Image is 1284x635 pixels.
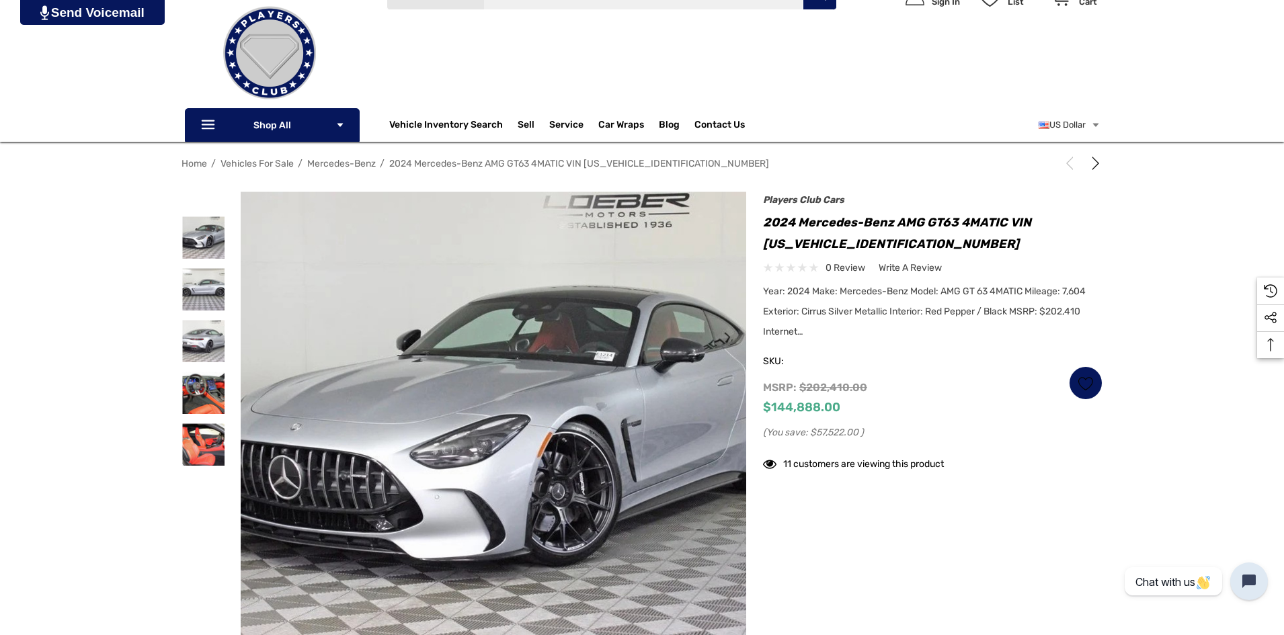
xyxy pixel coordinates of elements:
img: For Sale: 2024 Mercedes-Benz AMG GT63 4MATIC VIN W1KRJ7JB0RF000528 [182,423,225,466]
img: PjwhLS0gR2VuZXJhdG9yOiBHcmF2aXQuaW8gLS0+PHN2ZyB4bWxucz0iaHR0cDovL3d3dy53My5vcmcvMjAwMC9zdmciIHhtb... [40,5,49,20]
img: For Sale: 2024 Mercedes-Benz AMG GT63 4MATIC VIN W1KRJ7JB0RF000528 [182,320,225,362]
img: For Sale: 2024 Mercedes-Benz AMG GT63 4MATIC VIN W1KRJ7JB0RF000528 [182,268,225,310]
svg: Social Media [1264,311,1277,325]
span: Year: 2024 Make: Mercedes-Benz Model: AMG GT 63 4MATIC Mileage: 7,604 Exterior: Cirrus Silver Met... [763,286,1086,337]
nav: Breadcrumb [182,152,1102,175]
a: Vehicle Inventory Search [389,119,503,134]
a: Previous [1063,157,1082,170]
a: Write a Review [879,259,942,276]
a: Blog [659,119,680,134]
span: (You save: [763,427,808,438]
span: $144,888.00 [763,400,840,415]
svg: Wish List [1078,376,1094,391]
a: USD [1039,112,1100,138]
h1: 2024 Mercedes-Benz AMG GT63 4MATIC VIN [US_VEHICLE_IDENTIFICATION_NUMBER] [763,212,1102,255]
a: Home [182,158,207,169]
span: SKU: [763,352,830,371]
svg: Icon Line [200,118,220,133]
svg: Icon Arrow Down [335,120,345,130]
span: ) [860,427,864,438]
div: 11 customers are viewing this product [763,452,944,472]
span: Write a Review [879,262,942,274]
svg: Recently Viewed [1264,284,1277,298]
a: Contact Us [694,119,745,134]
a: 2024 Mercedes-Benz AMG GT63 4MATIC VIN [US_VEHICLE_IDENTIFICATION_NUMBER] [389,158,769,169]
span: Sell [518,119,534,134]
a: Next [1084,157,1102,170]
svg: Top [1257,338,1284,351]
span: 0 review [826,259,865,276]
a: Car Wraps [598,112,659,138]
img: For Sale: 2024 Mercedes-Benz AMG GT63 4MATIC VIN W1KRJ7JB0RF000528 [182,372,225,414]
a: Players Club Cars [763,194,844,206]
a: Mercedes-Benz [307,158,376,169]
span: $57,522.00 [810,427,858,438]
p: Shop All [185,108,360,142]
span: $202,410.00 [799,381,867,394]
a: Service [549,119,584,134]
a: Sell [518,112,549,138]
a: Wish List [1069,366,1102,400]
span: Car Wraps [598,119,644,134]
img: For Sale: 2024 Mercedes-Benz AMG GT63 4MATIC VIN W1KRJ7JB0RF000528 [182,216,225,259]
span: MSRP: [763,381,797,394]
a: Vehicles For Sale [220,158,294,169]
